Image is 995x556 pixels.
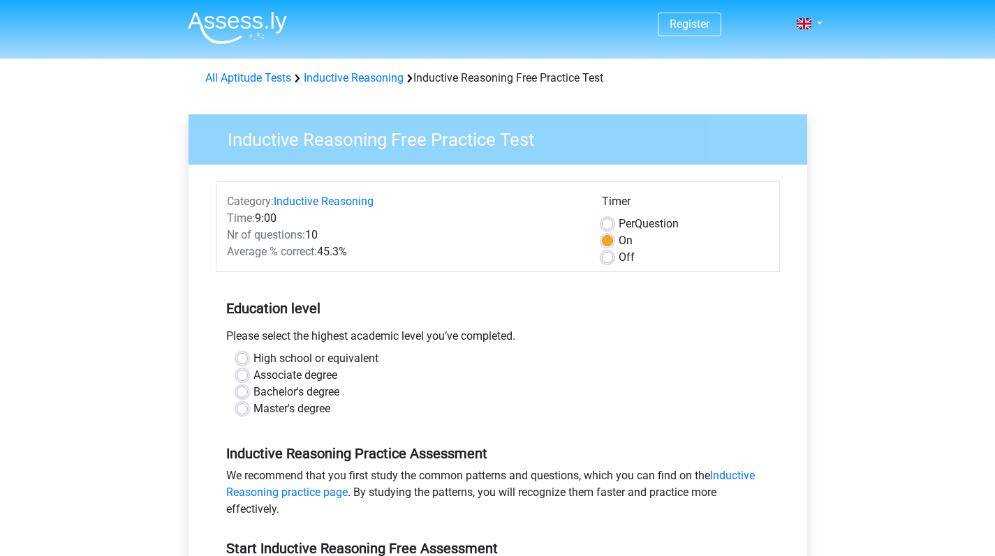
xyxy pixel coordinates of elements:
[216,210,591,227] div: 9:00
[188,11,287,44] img: Assessly
[227,245,317,258] span: Average % correct:
[200,70,796,87] div: Inductive Reasoning Free Practice Test
[274,195,374,208] a: Inductive Reasoning
[253,367,337,384] label: Associate degree
[216,243,591,260] div: 45.3%
[211,123,797,151] h3: Inductive Reasoning Free Practice Test
[619,232,633,249] label: On
[304,71,404,84] a: Inductive Reasoning
[227,211,255,225] span: Time:
[619,217,635,230] span: Per
[205,71,291,84] a: All Aptitude Tests
[216,227,591,243] div: 10
[253,350,378,367] label: High school or equivalent
[227,195,274,208] span: Category:
[602,193,769,216] div: Timer
[253,384,339,400] label: Bachelor's degree
[227,228,305,241] span: Nr of questions:
[253,400,330,417] label: Master's degree
[226,445,769,462] h5: Inductive Reasoning Practice Assessment
[619,216,679,232] label: Question
[670,17,709,31] a: Register
[226,294,769,322] h5: Education level
[216,328,780,350] div: Please select the highest academic level you’ve completed.
[619,249,635,266] label: Off
[216,467,780,523] div: We recommend that you first study the common patterns and questions, which you can find on the . ...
